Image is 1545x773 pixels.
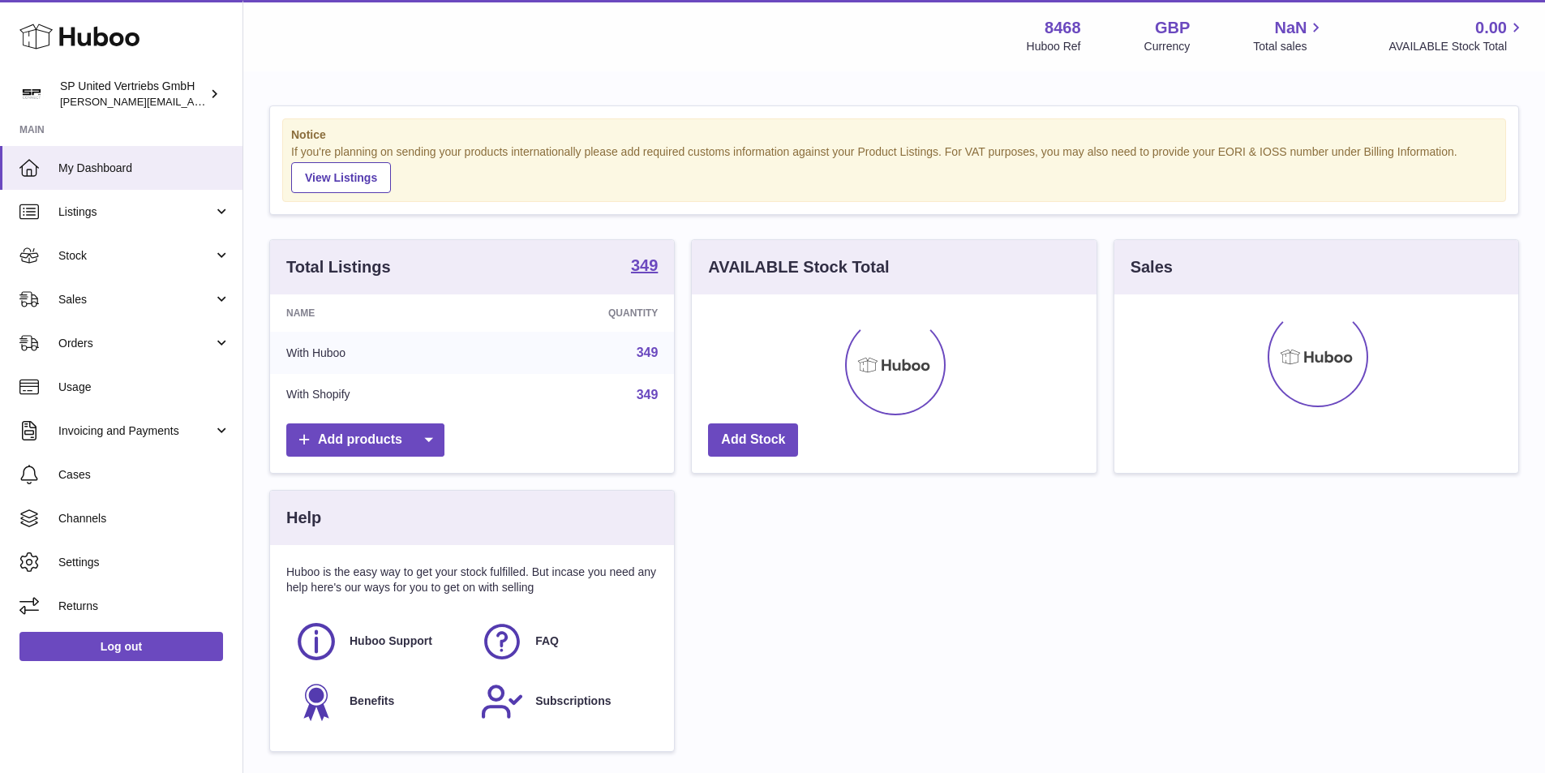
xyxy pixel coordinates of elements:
a: 0.00 AVAILABLE Stock Total [1388,17,1526,54]
span: 0.00 [1475,17,1507,39]
a: FAQ [480,620,650,663]
span: Cases [58,467,230,483]
span: Settings [58,555,230,570]
span: Channels [58,511,230,526]
a: Add Stock [708,423,798,457]
span: Usage [58,380,230,395]
div: SP United Vertriebs GmbH [60,79,206,110]
span: NaN [1274,17,1307,39]
span: Huboo Support [350,633,432,649]
span: Returns [58,599,230,614]
strong: 8468 [1045,17,1081,39]
p: Huboo is the easy way to get your stock fulfilled. But incase you need any help here's our ways f... [286,565,658,595]
strong: 349 [631,257,658,273]
th: Quantity [488,294,675,332]
span: FAQ [535,633,559,649]
a: Subscriptions [480,680,650,724]
h3: Sales [1131,256,1173,278]
strong: Notice [291,127,1497,143]
span: Invoicing and Payments [58,423,213,439]
td: With Huboo [270,332,488,374]
a: NaN Total sales [1253,17,1325,54]
span: Stock [58,248,213,264]
a: Benefits [294,680,464,724]
td: With Shopify [270,374,488,416]
div: Huboo Ref [1027,39,1081,54]
span: [PERSON_NAME][EMAIL_ADDRESS][DOMAIN_NAME] [60,95,325,108]
a: 349 [637,388,659,402]
span: Orders [58,336,213,351]
img: tim@sp-united.com [19,82,44,106]
h3: AVAILABLE Stock Total [708,256,889,278]
h3: Help [286,507,321,529]
a: 349 [637,346,659,359]
a: Huboo Support [294,620,464,663]
a: Add products [286,423,444,457]
span: Listings [58,204,213,220]
th: Name [270,294,488,332]
span: Benefits [350,694,394,709]
span: Sales [58,292,213,307]
h3: Total Listings [286,256,391,278]
span: Subscriptions [535,694,611,709]
a: Log out [19,632,223,661]
div: If you're planning on sending your products internationally please add required customs informati... [291,144,1497,193]
span: AVAILABLE Stock Total [1388,39,1526,54]
span: My Dashboard [58,161,230,176]
span: Total sales [1253,39,1325,54]
a: 349 [631,257,658,277]
strong: GBP [1155,17,1190,39]
a: View Listings [291,162,391,193]
div: Currency [1144,39,1191,54]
